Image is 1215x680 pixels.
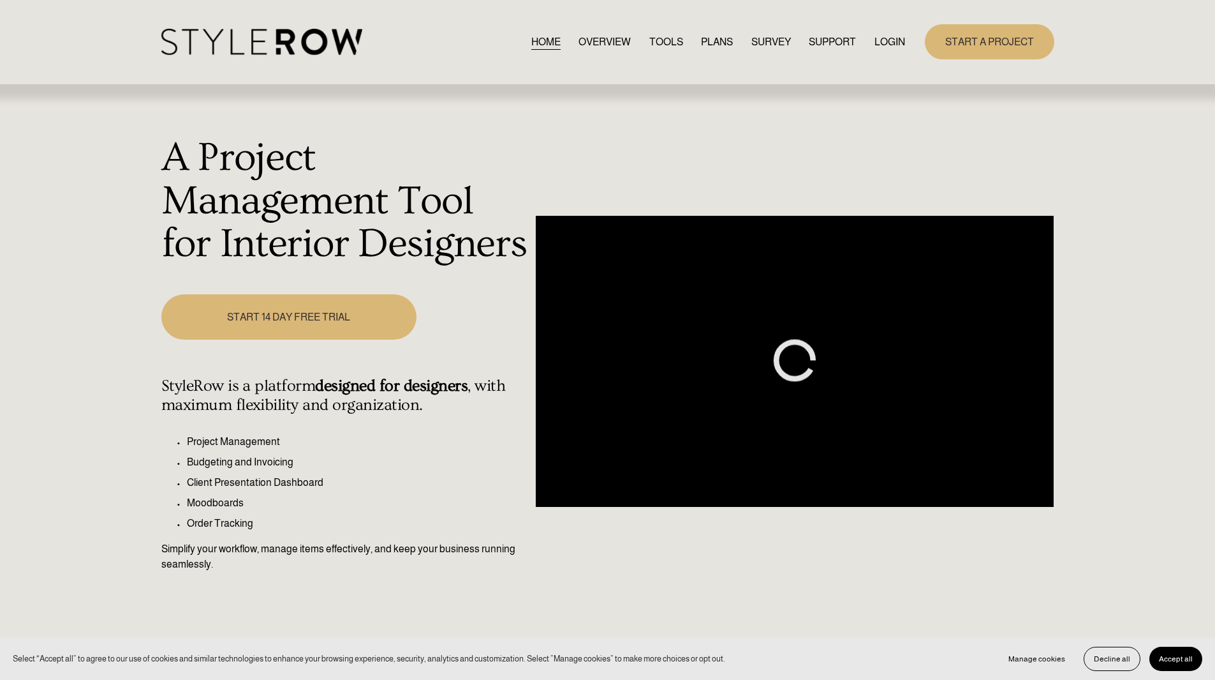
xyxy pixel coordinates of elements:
[1084,647,1140,671] button: Decline all
[161,541,529,572] p: Simplify your workflow, manage items effectively, and keep your business running seamlessly.
[187,455,529,470] p: Budgeting and Invoicing
[187,516,529,531] p: Order Tracking
[187,434,529,450] p: Project Management
[874,33,905,50] a: LOGIN
[751,33,791,50] a: SURVEY
[1159,654,1193,663] span: Accept all
[649,33,683,50] a: TOOLS
[1008,654,1065,663] span: Manage cookies
[187,495,529,511] p: Moodboards
[701,33,733,50] a: PLANS
[161,377,529,415] h4: StyleRow is a platform , with maximum flexibility and organization.
[578,33,631,50] a: OVERVIEW
[315,377,468,395] strong: designed for designers
[1094,654,1130,663] span: Decline all
[1149,647,1202,671] button: Accept all
[999,647,1075,671] button: Manage cookies
[13,653,725,665] p: Select “Accept all” to agree to our use of cookies and similar technologies to enhance your brows...
[187,475,529,490] p: Client Presentation Dashboard
[925,24,1054,59] a: START A PROJECT
[809,34,856,50] span: SUPPORT
[161,294,416,340] a: START 14 DAY FREE TRIAL
[161,137,529,266] h1: A Project Management Tool for Interior Designers
[531,33,561,50] a: HOME
[161,29,362,55] img: StyleRow
[809,33,856,50] a: folder dropdown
